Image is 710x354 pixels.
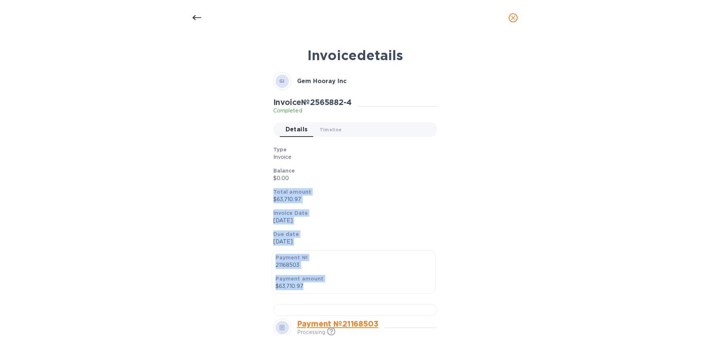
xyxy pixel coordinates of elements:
[273,98,352,107] h2: Invoice № 2565882-4
[297,78,346,85] b: Gem Hooray Inc
[273,153,431,161] p: Invoice
[286,124,308,135] span: Details
[273,231,299,237] b: Due date
[276,276,324,282] b: Payment amount
[273,147,287,153] b: Type
[276,282,432,290] p: $63,710.97
[273,189,312,195] b: Total amount
[273,238,431,246] p: [DATE]
[307,47,403,63] b: Invoice details
[320,126,342,134] span: Timeline
[276,255,308,260] b: Payment №
[504,9,522,27] button: close
[276,261,432,269] p: 21168503
[279,78,285,84] b: GI
[273,196,431,203] p: $63,710.97
[273,210,308,216] b: Invoice Date
[297,319,378,328] a: Payment № 21168503
[273,174,431,182] p: $0.00
[273,107,352,115] p: Completed
[297,328,325,336] p: Processing
[273,217,431,224] p: [DATE]
[273,168,295,174] b: Balance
